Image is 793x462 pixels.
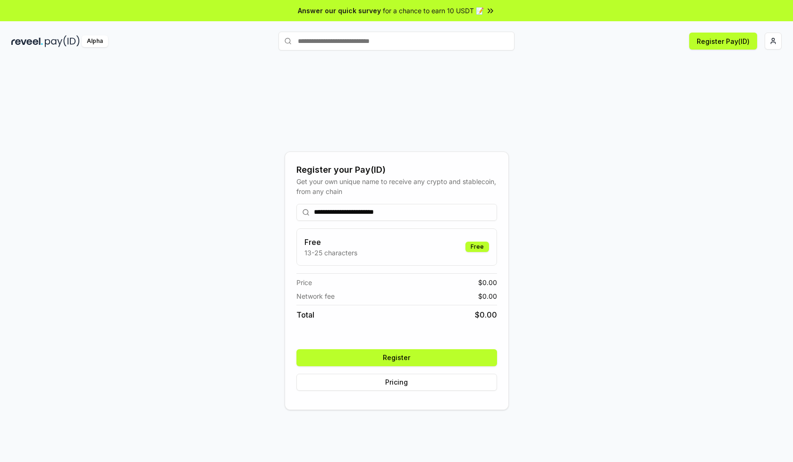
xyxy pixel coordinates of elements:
span: for a chance to earn 10 USDT 📝 [383,6,484,16]
span: Network fee [296,291,335,301]
button: Pricing [296,374,497,391]
div: Free [465,242,489,252]
div: Alpha [82,35,108,47]
img: pay_id [45,35,80,47]
span: Total [296,309,314,320]
button: Register Pay(ID) [689,33,757,50]
span: $ 0.00 [478,277,497,287]
img: reveel_dark [11,35,43,47]
div: Register your Pay(ID) [296,163,497,176]
span: Answer our quick survey [298,6,381,16]
div: Get your own unique name to receive any crypto and stablecoin, from any chain [296,176,497,196]
p: 13-25 characters [304,248,357,258]
span: $ 0.00 [475,309,497,320]
span: $ 0.00 [478,291,497,301]
h3: Free [304,236,357,248]
span: Price [296,277,312,287]
button: Register [296,349,497,366]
